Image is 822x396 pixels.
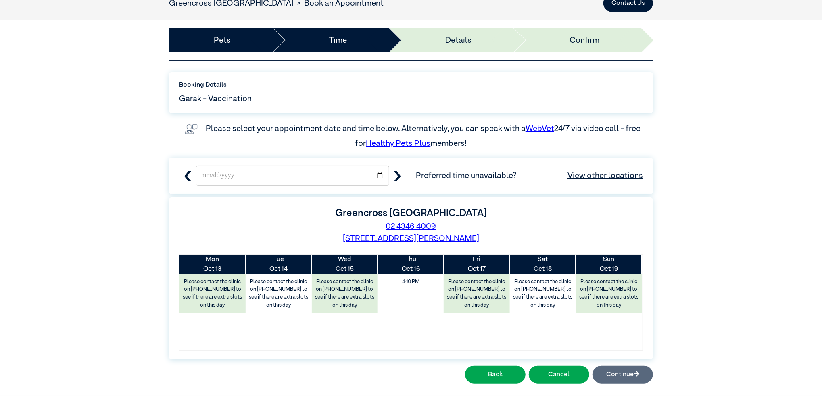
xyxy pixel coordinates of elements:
[465,366,526,384] button: Back
[567,170,643,182] a: View other locations
[380,276,441,288] span: 4:10 PM
[206,124,642,147] label: Please select your appointment date and time below. Alternatively, you can speak with a 24/7 via ...
[343,234,479,243] a: [STREET_ADDRESS][PERSON_NAME]
[378,255,444,274] th: Oct 16
[577,276,641,311] label: Please contact the clinic on [PHONE_NUMBER] to see if there are extra slots on this day
[416,170,643,182] span: Preferred time unavailable?
[179,255,246,274] th: Oct 13
[336,208,487,218] label: Greencross [GEOGRAPHIC_DATA]
[246,276,311,311] label: Please contact the clinic on [PHONE_NUMBER] to see if there are extra slots on this day
[529,366,589,384] button: Cancel
[179,80,643,90] label: Booking Details
[576,255,642,274] th: Oct 19
[510,255,576,274] th: Oct 18
[366,139,431,147] a: Healthy Pets Plus
[214,34,231,46] a: Pets
[246,255,312,274] th: Oct 14
[179,93,252,105] span: Garak - Vaccination
[526,124,554,133] a: WebVet
[511,276,575,311] label: Please contact the clinic on [PHONE_NUMBER] to see if there are extra slots on this day
[444,276,509,311] label: Please contact the clinic on [PHONE_NUMBER] to see if there are extra slots on this day
[329,34,347,46] a: Time
[386,222,436,230] a: 02 4346 4009
[180,276,245,311] label: Please contact the clinic on [PHONE_NUMBER] to see if there are extra slots on this day
[444,255,510,274] th: Oct 17
[182,121,201,137] img: vet
[312,255,378,274] th: Oct 15
[313,276,377,311] label: Please contact the clinic on [PHONE_NUMBER] to see if there are extra slots on this day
